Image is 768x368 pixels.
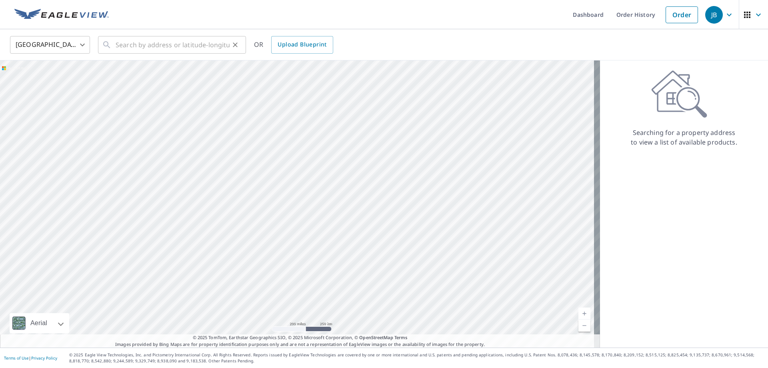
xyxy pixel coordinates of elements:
button: Clear [230,39,241,50]
span: Upload Blueprint [278,40,326,50]
p: © 2025 Eagle View Technologies, Inc. and Pictometry International Corp. All Rights Reserved. Repo... [69,352,764,364]
a: Order [666,6,698,23]
div: Aerial [10,313,69,333]
a: OpenStreetMap [359,334,393,340]
span: © 2025 TomTom, Earthstar Geographics SIO, © 2025 Microsoft Corporation, © [193,334,408,341]
div: [GEOGRAPHIC_DATA] [10,34,90,56]
a: Upload Blueprint [271,36,333,54]
div: Aerial [28,313,50,333]
a: Current Level 5, Zoom In [578,308,590,320]
p: | [4,356,57,360]
a: Privacy Policy [31,355,57,361]
p: Searching for a property address to view a list of available products. [630,128,738,147]
input: Search by address or latitude-longitude [116,34,230,56]
a: Terms [394,334,408,340]
a: Terms of Use [4,355,29,361]
img: EV Logo [14,9,109,21]
div: OR [254,36,333,54]
a: Current Level 5, Zoom Out [578,320,590,332]
div: JB [705,6,723,24]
